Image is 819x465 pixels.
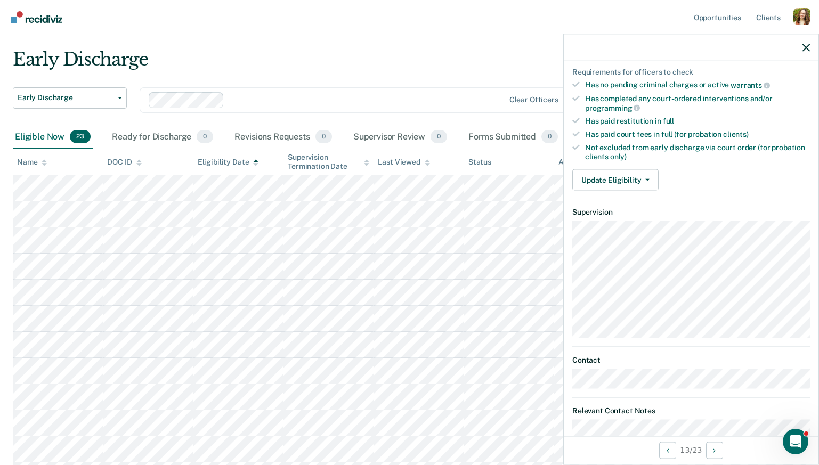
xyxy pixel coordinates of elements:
button: Next Opportunity [706,442,723,459]
div: Supervisor Review [351,126,450,149]
button: Update Eligibility [572,169,659,191]
dt: Supervision [572,208,810,217]
span: 0 [431,130,447,144]
img: Recidiviz [11,11,62,23]
div: Has no pending criminal charges or active [585,80,810,90]
dt: Contact [572,356,810,365]
div: Assigned to [558,158,609,167]
span: Early Discharge [18,93,113,102]
span: full [663,117,674,125]
div: Forms Submitted [466,126,560,149]
div: Eligible Now [13,126,93,149]
span: 0 [197,130,213,144]
div: Early Discharge [13,48,627,79]
button: Profile dropdown button [793,8,810,25]
span: warrants [731,81,770,89]
div: Has completed any court-ordered interventions and/or [585,94,810,112]
div: Eligibility Date [198,158,259,167]
button: Previous Opportunity [659,442,676,459]
div: Requirements for officers to check [572,67,810,76]
iframe: Intercom live chat [783,429,808,454]
div: Not excluded from early discharge via court order (for probation clients [585,143,810,161]
div: Name [17,158,47,167]
span: 23 [70,130,91,144]
div: Clear officers [509,95,558,104]
div: Has paid court fees in full (for probation [585,130,810,139]
div: Last Viewed [378,158,429,167]
span: 0 [541,130,558,144]
div: DOC ID [107,158,141,167]
span: 0 [315,130,332,144]
span: clients) [723,130,749,138]
div: Has paid restitution in [585,117,810,126]
dt: Relevant Contact Notes [572,406,810,415]
div: Ready for Discharge [110,126,215,149]
div: Status [468,158,491,167]
div: 13 / 23 [564,436,818,464]
div: Supervision Termination Date [288,153,369,171]
span: only) [610,152,627,160]
div: Revisions Requests [232,126,334,149]
span: programming [585,103,640,112]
